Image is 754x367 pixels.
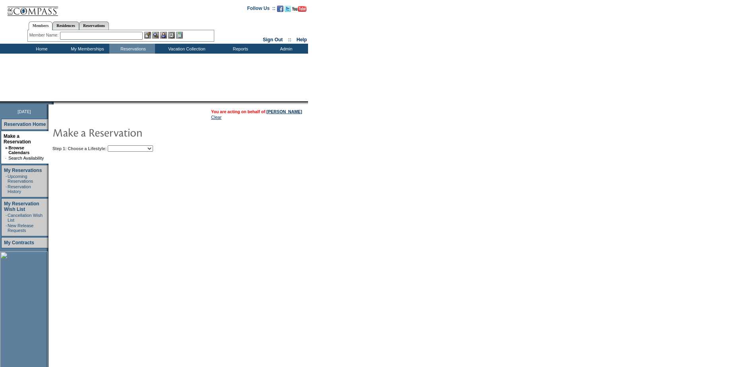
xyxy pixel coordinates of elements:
[247,5,275,14] td: Follow Us ::
[267,109,302,114] a: [PERSON_NAME]
[8,184,31,194] a: Reservation History
[285,6,291,12] img: Follow us on Twitter
[211,115,221,120] a: Clear
[51,101,54,104] img: promoShadowLeftCorner.gif
[8,223,33,233] a: New Release Requests
[4,122,46,127] a: Reservation Home
[4,201,39,212] a: My Reservation Wish List
[109,44,155,54] td: Reservations
[263,37,283,42] a: Sign Out
[8,213,43,222] a: Cancellation Wish List
[18,44,64,54] td: Home
[6,174,7,183] td: ·
[6,223,7,233] td: ·
[292,8,306,13] a: Subscribe to our YouTube Channel
[211,109,302,114] span: You are acting on behalf of:
[217,44,262,54] td: Reports
[6,213,7,222] td: ·
[29,21,53,30] a: Members
[277,6,283,12] img: Become our fan on Facebook
[79,21,109,30] a: Reservations
[5,156,8,160] td: ·
[17,109,31,114] span: [DATE]
[144,32,151,39] img: b_edit.gif
[4,240,34,245] a: My Contracts
[52,146,107,151] b: Step 1: Choose a Lifestyle:
[6,184,7,194] td: ·
[5,145,8,150] b: »
[297,37,307,42] a: Help
[29,32,60,39] div: Member Name:
[4,133,31,145] a: Make a Reservation
[262,44,308,54] td: Admin
[8,156,44,160] a: Search Availability
[176,32,183,39] img: b_calculator.gif
[52,124,211,140] img: pgTtlMakeReservation.gif
[277,8,283,13] a: Become our fan on Facebook
[155,44,217,54] td: Vacation Collection
[4,168,42,173] a: My Reservations
[160,32,167,39] img: Impersonate
[168,32,175,39] img: Reservations
[152,32,159,39] img: View
[8,174,33,183] a: Upcoming Reservations
[52,21,79,30] a: Residences
[288,37,291,42] span: ::
[292,6,306,12] img: Subscribe to our YouTube Channel
[64,44,109,54] td: My Memberships
[285,8,291,13] a: Follow us on Twitter
[8,145,29,155] a: Browse Calendars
